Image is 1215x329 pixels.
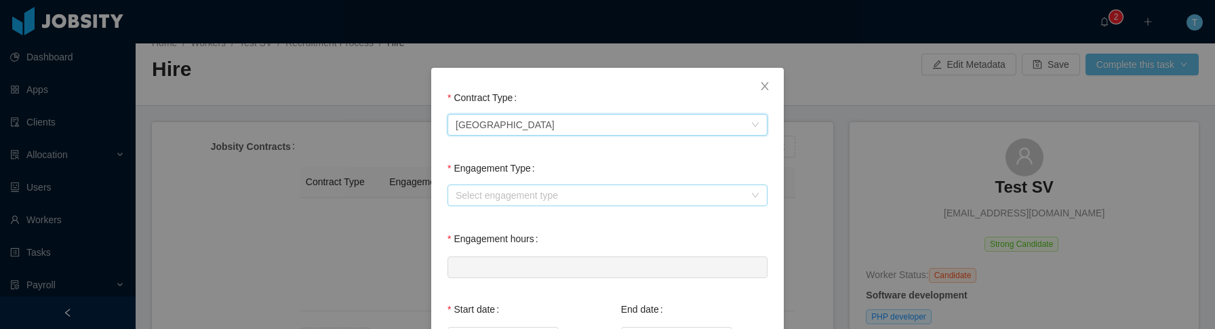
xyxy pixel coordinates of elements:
label: End date [621,304,669,315]
i: icon: down [751,121,759,130]
div: Select engagement type [456,189,744,202]
i: icon: close [759,81,770,92]
label: Contract Type [447,92,522,103]
label: Engagement hours [447,233,544,244]
label: Start date [447,304,504,315]
input: Engagement hours [448,257,767,277]
i: icon: down [751,191,759,201]
button: Close [746,68,784,106]
label: Engagement Type [447,163,540,174]
div: USA [456,115,555,135]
